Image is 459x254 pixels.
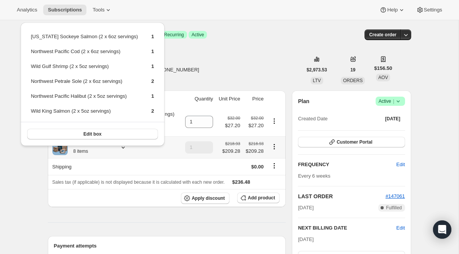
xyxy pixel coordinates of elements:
[31,47,138,61] td: Northwest Pacific Cod (2 x 6oz servings)
[151,108,154,114] span: 2
[298,204,314,212] span: [DATE]
[298,97,309,105] h2: Plan
[88,5,117,15] button: Tools
[396,224,405,232] button: Edit
[313,78,321,83] span: LTV
[392,159,409,171] button: Edit
[378,75,388,80] span: AOV
[298,137,405,147] button: Customer Portal
[245,122,264,129] span: $27.20
[379,97,402,105] span: Active
[298,224,396,232] h2: NEXT BILLING DATE
[433,220,451,239] div: Open Intercom Messenger
[298,173,330,179] span: Every 6 weeks
[225,141,240,146] small: $218.93
[307,67,327,73] span: $2,973.53
[17,7,37,13] span: Analytics
[31,107,138,121] td: Wild King Salmon (2 x 5oz servings)
[375,5,410,15] button: Help
[365,29,401,40] button: Create order
[412,5,447,15] button: Settings
[237,193,280,203] button: Add product
[232,179,250,185] span: $236.48
[268,142,280,151] button: Product actions
[48,158,182,175] th: Shipping
[249,141,264,146] small: $218.93
[31,32,138,47] td: [US_STATE] Sockeye Salmon (2 x 6oz servings)
[381,113,405,124] button: [DATE]
[385,116,400,122] span: [DATE]
[31,77,138,91] td: Northwest Petrale Sole (2 x 6oz servings)
[12,5,42,15] button: Analytics
[151,49,154,54] span: 1
[268,162,280,170] button: Shipping actions
[424,7,442,13] span: Settings
[298,236,314,242] span: [DATE]
[31,92,138,106] td: Northwest Pacific Halibut (2 x 5oz servings)
[151,93,154,99] span: 1
[346,65,360,75] button: 19
[302,65,332,75] button: $2,973.53
[83,131,101,137] span: Edit box
[228,116,240,120] small: $32.00
[298,115,327,123] span: Created Date
[54,242,280,250] h2: Payment attempts
[268,117,280,125] button: Product actions
[73,149,88,154] small: 8 items
[350,67,355,73] span: 19
[151,63,154,69] span: 1
[298,193,386,200] h2: LAST ORDER
[192,32,204,38] span: Active
[52,180,225,185] span: Sales tax (if applicable) is not displayed because it is calculated with each new order.
[386,193,405,200] button: #147061
[369,32,396,38] span: Create order
[151,34,154,39] span: 1
[343,78,363,83] span: ORDERS
[27,129,158,139] button: Edit box
[151,78,154,84] span: 2
[248,195,275,201] span: Add product
[387,7,397,13] span: Help
[182,91,215,107] th: Quantity
[225,122,240,129] span: $27.20
[298,161,396,168] h2: FREQUENCY
[192,195,225,201] span: Apply discount
[251,116,264,120] small: $32.00
[386,193,405,199] a: #147061
[31,62,138,76] td: Wild Gulf Shrimp (2 x 5oz servings)
[245,147,264,155] span: $209.28
[374,65,392,72] span: $156.50
[43,5,86,15] button: Subscriptions
[222,147,240,155] span: $209.28
[337,139,372,145] span: Customer Portal
[93,7,104,13] span: Tools
[48,7,82,13] span: Subscriptions
[243,91,266,107] th: Price
[164,32,184,38] span: Recurring
[215,91,243,107] th: Unit Price
[386,205,402,211] span: Fulfilled
[181,193,229,204] button: Apply discount
[396,161,405,168] span: Edit
[393,98,394,104] span: |
[251,164,264,170] span: $0.00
